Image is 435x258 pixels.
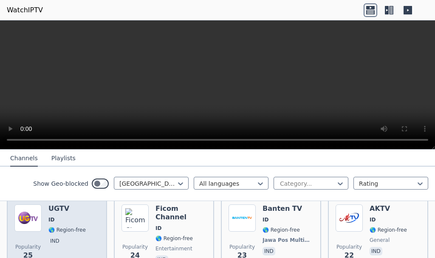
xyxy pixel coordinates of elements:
span: 🌎 Region-free [155,235,193,242]
span: Jawa Pos Multimedia [263,237,312,244]
span: Popularity [122,244,148,250]
h6: Banten TV [263,204,314,213]
h6: AKTV [370,204,407,213]
p: ind [370,247,382,255]
h6: Ficom Channel [155,204,206,221]
img: Banten TV [229,204,256,232]
p: ind [263,247,275,255]
button: Channels [10,150,38,167]
span: Popularity [336,244,362,250]
span: 🌎 Region-free [370,227,407,233]
span: ID [155,225,161,232]
span: Popularity [229,244,255,250]
span: ID [48,216,54,223]
button: Playlists [51,150,76,167]
p: ind [48,237,61,245]
img: AKTV [336,204,363,232]
span: 🌎 Region-free [48,227,86,233]
span: entertainment [155,245,192,252]
span: Popularity [15,244,41,250]
label: Show Geo-blocked [33,179,88,188]
span: 🌎 Region-free [263,227,300,233]
span: general [370,237,390,244]
a: WatchIPTV [7,5,43,15]
span: ID [263,216,268,223]
img: Ficom Channel [121,204,149,232]
h6: UGTV [48,204,86,213]
span: ID [370,216,376,223]
img: UGTV [14,204,42,232]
